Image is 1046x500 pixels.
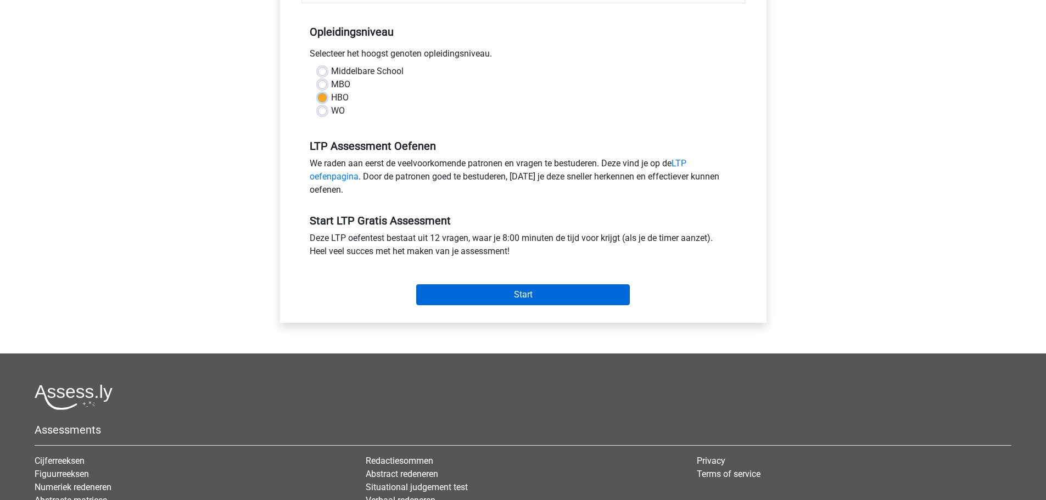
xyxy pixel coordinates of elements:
[331,104,345,117] label: WO
[366,456,433,466] a: Redactiesommen
[301,157,745,201] div: We raden aan eerst de veelvoorkomende patronen en vragen te bestuderen. Deze vind je op de . Door...
[331,91,349,104] label: HBO
[331,78,350,91] label: MBO
[35,384,113,410] img: Assessly logo
[301,47,745,65] div: Selecteer het hoogst genoten opleidingsniveau.
[35,456,85,466] a: Cijferreeksen
[35,423,1011,436] h5: Assessments
[35,469,89,479] a: Figuurreeksen
[697,469,760,479] a: Terms of service
[310,139,737,153] h5: LTP Assessment Oefenen
[366,482,468,492] a: Situational judgement test
[35,482,111,492] a: Numeriek redeneren
[301,232,745,262] div: Deze LTP oefentest bestaat uit 12 vragen, waar je 8:00 minuten de tijd voor krijgt (als je de tim...
[416,284,630,305] input: Start
[331,65,404,78] label: Middelbare School
[697,456,725,466] a: Privacy
[366,469,438,479] a: Abstract redeneren
[310,21,737,43] h5: Opleidingsniveau
[310,214,737,227] h5: Start LTP Gratis Assessment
